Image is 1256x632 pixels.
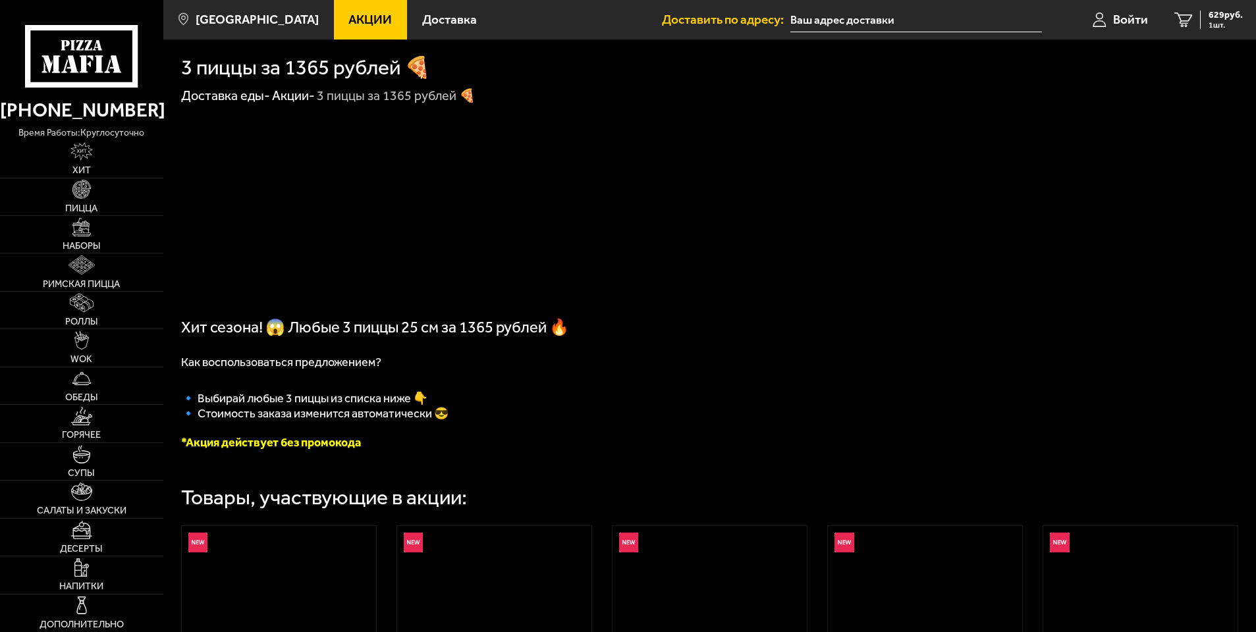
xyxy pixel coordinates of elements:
[1050,533,1070,552] img: Новинка
[422,13,477,26] span: Доставка
[60,544,103,554] span: Десерты
[181,57,431,78] h1: 3 пиццы за 1365 рублей 🍕
[1209,11,1243,20] span: 629 руб.
[619,533,639,552] img: Новинка
[72,166,91,175] span: Хит
[59,582,103,591] span: Напитки
[181,88,270,103] a: Доставка еды-
[188,533,208,552] img: Новинка
[181,435,361,450] font: *Акция действует без промокода
[1209,21,1243,29] span: 1 шт.
[348,13,392,26] span: Акции
[181,391,427,406] span: 🔹﻿ Выбирай любые 3 пиццы из списка ниже 👇
[65,317,98,327] span: Роллы
[662,13,790,26] span: Доставить по адресу:
[37,506,126,515] span: Салаты и закуски
[181,487,467,508] div: Товары, участвующие в акции:
[834,533,854,552] img: Новинка
[317,88,476,105] div: 3 пиццы за 1365 рублей 🍕
[43,280,120,289] span: Римская пицца
[63,242,101,251] span: Наборы
[272,88,315,103] a: Акции-
[196,13,319,26] span: [GEOGRAPHIC_DATA]
[181,318,569,336] span: Хит сезона! 😱 Любые 3 пиццы 25 см за 1365 рублей 🔥
[181,355,381,369] span: Как воспользоваться предложением?
[65,393,98,402] span: Обеды
[404,533,423,552] img: Новинка
[790,8,1041,32] input: Ваш адрес доставки
[70,355,92,364] span: WOK
[181,406,449,421] span: 🔹 Стоимость заказа изменится автоматически 😎
[1113,13,1148,26] span: Войти
[40,620,124,629] span: Дополнительно
[68,469,95,478] span: Супы
[65,204,97,213] span: Пицца
[62,431,101,440] span: Горячее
